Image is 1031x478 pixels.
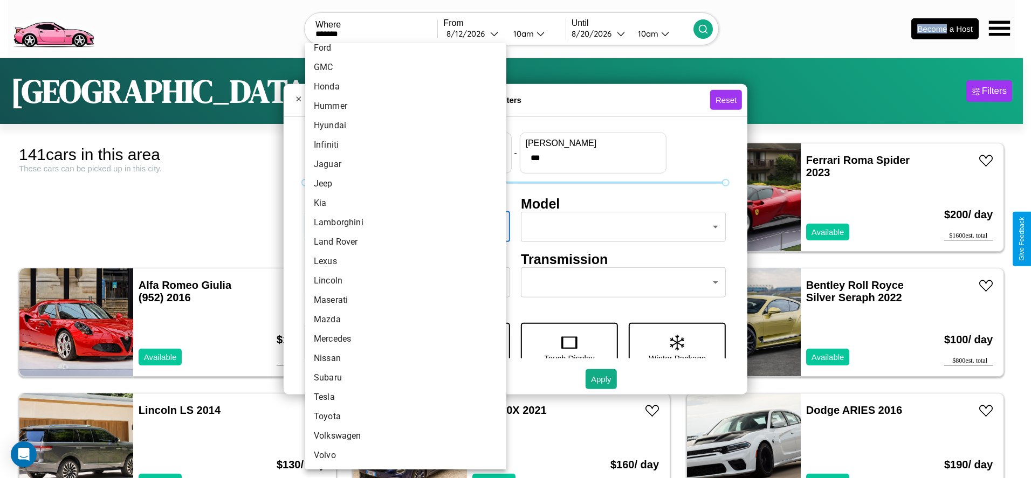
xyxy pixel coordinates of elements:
[11,441,37,467] div: Open Intercom Messenger
[305,193,506,213] li: Kia
[305,426,506,446] li: Volkswagen
[305,310,506,329] li: Mazda
[305,329,506,349] li: Mercedes
[305,232,506,252] li: Land Rover
[305,77,506,96] li: Honda
[305,135,506,155] li: Infiniti
[305,116,506,135] li: Hyundai
[305,58,506,77] li: GMC
[305,252,506,271] li: Lexus
[305,96,506,116] li: Hummer
[1018,217,1026,261] div: Give Feedback
[305,290,506,310] li: Maserati
[305,155,506,174] li: Jaguar
[305,387,506,407] li: Tesla
[305,368,506,387] li: Subaru
[305,213,506,232] li: Lamborghini
[305,446,506,465] li: Volvo
[305,349,506,368] li: Nissan
[305,38,506,58] li: Ford
[305,271,506,290] li: Lincoln
[305,174,506,193] li: Jeep
[305,407,506,426] li: Toyota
